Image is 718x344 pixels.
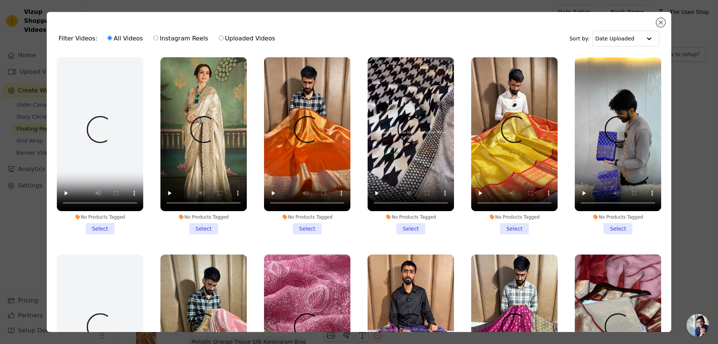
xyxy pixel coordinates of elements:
div: No Products Tagged [471,214,558,220]
label: All Videos [107,34,143,43]
div: No Products Tagged [368,214,454,220]
div: Filter Videos: [59,30,279,47]
div: Sort by: [570,31,660,46]
div: No Products Tagged [264,214,350,220]
div: No Products Tagged [575,214,661,220]
button: Close modal [656,18,665,27]
a: Open chat [687,314,709,337]
div: No Products Tagged [57,214,143,220]
label: Instagram Reels [153,34,208,43]
label: Uploaded Videos [218,34,276,43]
div: No Products Tagged [160,214,247,220]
